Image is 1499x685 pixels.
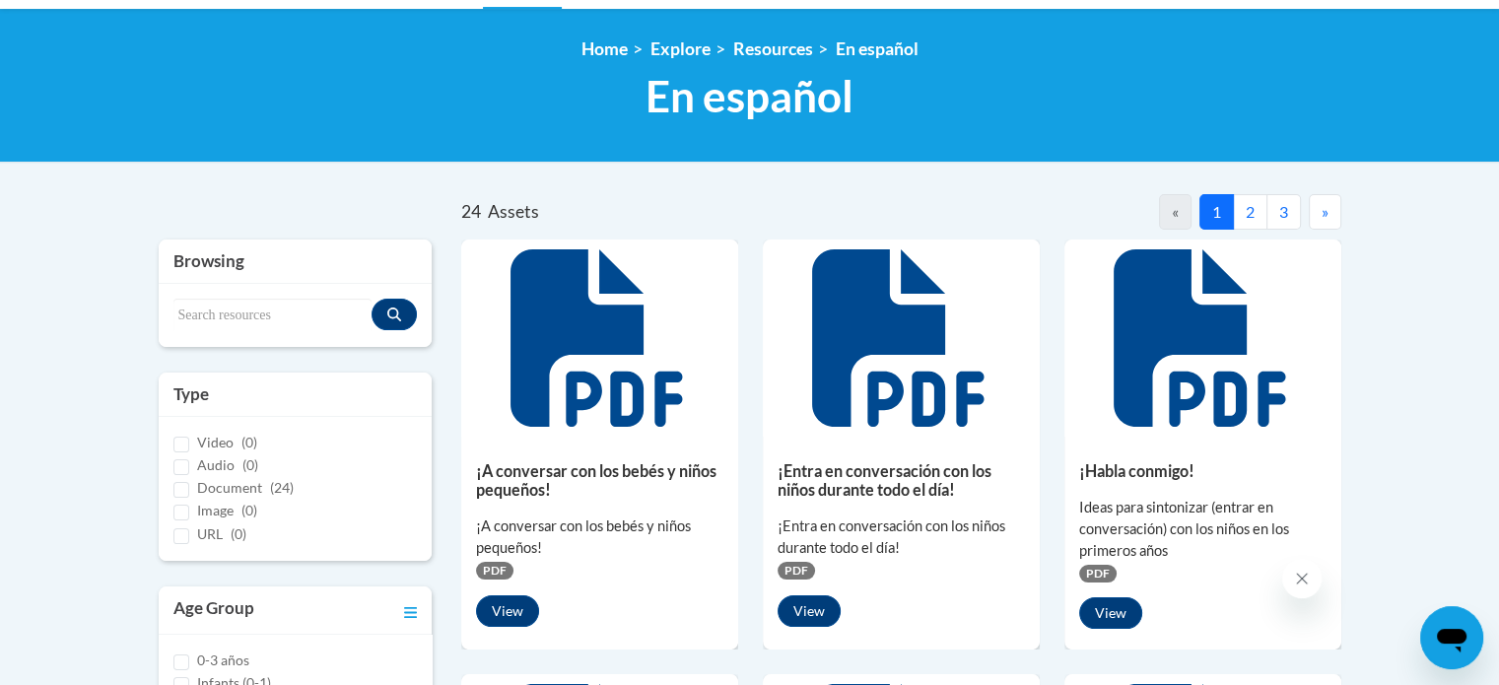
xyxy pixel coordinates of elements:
span: (0) [242,456,258,473]
span: (0) [241,434,257,450]
span: PDF [1079,565,1117,582]
span: PDF [476,562,513,580]
span: Video [197,434,234,450]
button: 3 [1266,194,1301,230]
button: View [476,595,539,627]
span: Hi. How can we help? [12,14,160,30]
button: Next [1309,194,1341,230]
button: 2 [1233,194,1267,230]
button: View [1079,597,1142,629]
iframe: Button to launch messaging window [1420,606,1483,669]
nav: Pagination Navigation [901,194,1340,230]
a: Home [581,38,628,59]
span: (0) [231,525,246,542]
a: Resources [733,38,813,59]
div: Ideas para sintonizar (entrar en conversación) con los niños en los primeros años [1079,497,1327,562]
span: PDF [778,562,815,580]
h3: Browsing [173,249,418,273]
div: ¡A conversar con los bebés y niños pequeños! [476,515,723,559]
a: En español [836,38,919,59]
h5: ¡A conversar con los bebés y niños pequeños! [476,461,723,500]
span: Document [197,479,262,496]
span: 24 [461,201,481,222]
a: Explore [650,38,711,59]
a: Toggle collapse [404,596,417,624]
span: » [1322,202,1329,221]
h3: Age Group [173,596,254,624]
span: Audio [197,456,235,473]
span: (24) [270,479,294,496]
button: View [778,595,841,627]
div: ¡Entra en conversación con los niños durante todo el día! [778,515,1025,559]
iframe: Close message [1282,559,1322,598]
span: En español [646,70,853,122]
button: 1 [1199,194,1234,230]
button: Search resources [372,299,417,330]
span: Image [197,502,234,518]
input: Search resources [173,299,373,332]
h3: Type [173,382,418,406]
label: 0-3 años [197,650,249,671]
span: (0) [241,502,257,518]
span: URL [197,525,223,542]
h5: ¡Entra en conversación con los niños durante todo el día! [778,461,1025,500]
h5: ¡Habla conmigo! [1079,461,1327,480]
span: Assets [488,201,539,222]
